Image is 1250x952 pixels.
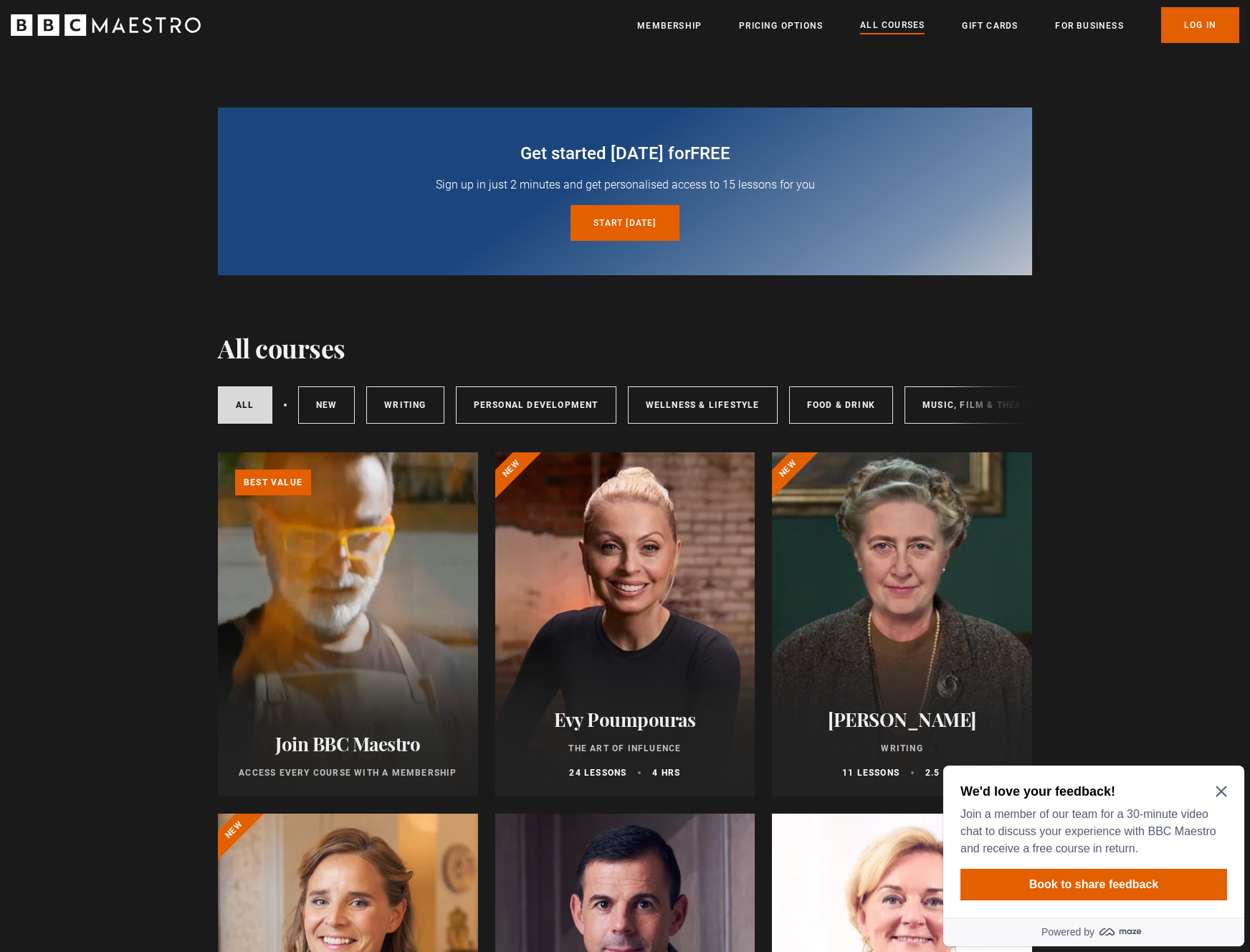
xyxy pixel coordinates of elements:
[495,452,755,796] a: Evy Poumpouras The Art of Influence 24 lessons 4 hrs New
[739,19,823,33] a: Pricing Options
[1161,7,1239,43] a: Log In
[772,452,1032,796] a: [PERSON_NAME] Writing 11 lessons 2.5 hrs New
[569,766,626,779] p: 24 lessons
[637,19,702,33] a: Membership
[925,766,962,779] p: 2.5 hrs
[23,46,284,97] p: Join a member of our team for a 30-minute video chat to discuss your experience with BBC Maestro ...
[571,205,679,241] a: Start [DATE]
[789,742,1015,755] p: Writing
[789,708,1015,730] h2: [PERSON_NAME]
[6,158,307,186] a: Powered by maze
[789,386,893,424] a: Food & Drink
[637,7,1239,43] nav: Primary
[962,19,1018,33] a: Gift Cards
[366,386,444,424] a: Writing
[1055,19,1123,33] a: For business
[11,14,201,36] svg: BBC Maestro
[252,176,998,194] p: Sign up in just 2 minutes and get personalised access to 15 lessons for you
[842,766,900,779] p: 11 lessons
[23,23,284,40] h2: We'd love your feedback!
[218,386,272,424] a: All
[860,18,925,34] a: All Courses
[218,333,345,363] h1: All courses
[23,109,290,141] button: Book to share feedback
[235,470,311,495] p: Best value
[298,386,356,424] a: New
[652,766,680,779] p: 4 hrs
[628,386,778,424] a: Wellness & Lifestyle
[690,143,730,163] span: free
[6,6,307,186] div: Optional study invitation
[252,142,998,165] h2: Get started [DATE] for
[512,708,738,730] h2: Evy Poumpouras
[278,26,290,37] button: Close Maze Prompt
[456,386,616,424] a: Personal Development
[512,742,738,755] p: The Art of Influence
[905,386,1057,424] a: Music, Film & Theatre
